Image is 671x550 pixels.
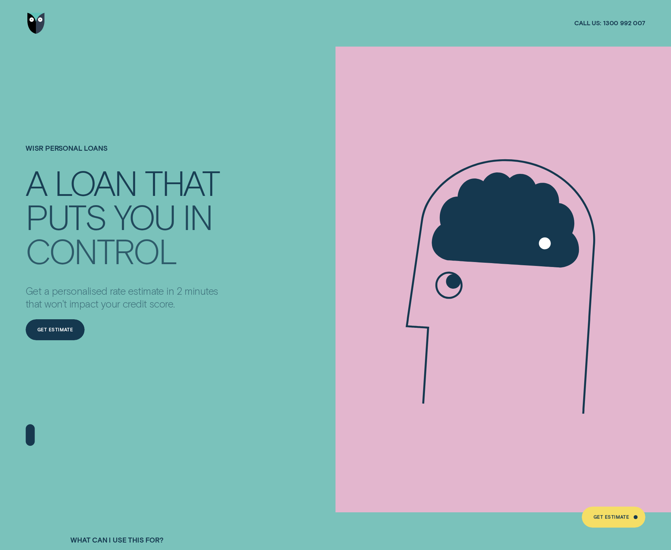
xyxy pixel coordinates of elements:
span: Call us: [574,19,601,27]
img: Wisr [27,13,45,34]
a: Get Estimate [26,319,85,340]
div: A [26,166,47,198]
h1: Wisr Personal Loans [26,144,228,166]
span: 1300 992 007 [603,19,645,27]
a: Get Estimate [582,507,645,528]
div: LOAN [54,166,137,198]
h4: A LOAN THAT PUTS YOU IN CONTROL [26,165,228,263]
div: What can I use this for? [66,536,246,544]
div: CONTROL [26,234,176,267]
div: PUTS [26,200,106,232]
div: YOU [114,200,175,232]
p: Get a personalised rate estimate in 2 minutes that won't impact your credit score. [26,285,228,310]
div: THAT [145,166,219,198]
a: Call us:1300 992 007 [574,19,645,27]
div: IN [183,200,212,232]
